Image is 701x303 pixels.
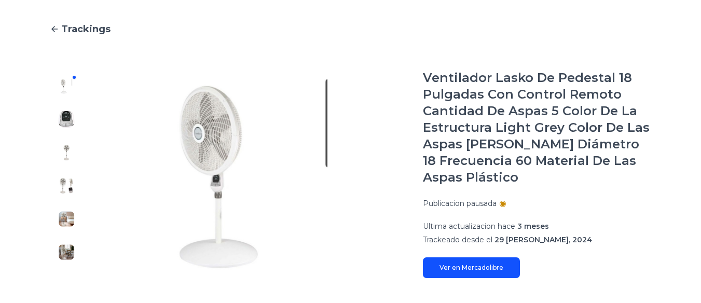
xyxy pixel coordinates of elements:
img: Ventilador Lasko De Pedestal 18 Pulgadas Con Control Remoto Cantidad De Aspas 5 Color De La Estru... [58,111,75,128]
img: Ventilador Lasko De Pedestal 18 Pulgadas Con Control Remoto Cantidad De Aspas 5 Color De La Estru... [58,78,75,94]
h1: Ventilador Lasko De Pedestal 18 Pulgadas Con Control Remoto Cantidad De Aspas 5 Color De La Estru... [423,70,651,186]
img: Ventilador Lasko De Pedestal 18 Pulgadas Con Control Remoto Cantidad De Aspas 5 Color De La Estru... [104,70,402,278]
p: Publicacion pausada [423,198,497,209]
span: 3 meses [517,222,549,231]
a: Ver en Mercadolibre [423,257,520,278]
a: Trackings [50,22,651,36]
img: Ventilador Lasko De Pedestal 18 Pulgadas Con Control Remoto Cantidad De Aspas 5 Color De La Estru... [58,211,75,227]
img: Ventilador Lasko De Pedestal 18 Pulgadas Con Control Remoto Cantidad De Aspas 5 Color De La Estru... [58,177,75,194]
span: 29 [PERSON_NAME], 2024 [494,235,592,244]
img: Ventilador Lasko De Pedestal 18 Pulgadas Con Control Remoto Cantidad De Aspas 5 Color De La Estru... [58,244,75,260]
span: Ultima actualizacion hace [423,222,515,231]
span: Trackeado desde el [423,235,492,244]
img: Ventilador Lasko De Pedestal 18 Pulgadas Con Control Remoto Cantidad De Aspas 5 Color De La Estru... [58,144,75,161]
span: Trackings [61,22,111,36]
